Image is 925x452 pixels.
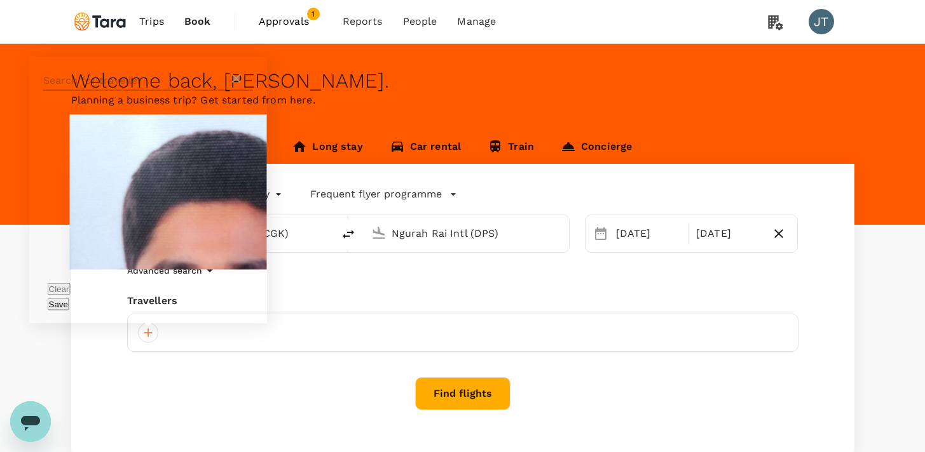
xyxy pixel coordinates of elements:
span: Trips [139,14,164,29]
button: delete [333,219,364,249]
button: Frequent flyer programme [310,187,457,202]
div: [DATE] [611,221,685,246]
iframe: Button to launch messaging window [10,401,51,442]
button: Open [324,232,327,234]
div: [DATE] [691,221,765,246]
span: People [403,14,437,29]
input: Search for traveller [43,70,229,91]
button: Save [48,298,69,310]
a: Concierge [547,133,645,164]
div: Welcome back , [PERSON_NAME] . [71,69,854,93]
p: Planning a business trip? Get started from here. [71,93,854,108]
span: Approvals [259,14,322,29]
a: Long stay [278,133,376,164]
span: Book [184,14,211,29]
button: Clear [48,283,71,295]
a: Car rental [376,133,475,164]
div: Travellers [127,293,798,309]
span: Reports [343,14,383,29]
button: Find flights [415,377,510,410]
input: Going to [392,223,542,243]
span: 1 [307,8,320,20]
img: Tara Climate Ltd [71,8,130,36]
a: Train [474,133,547,164]
span: Manage [457,14,496,29]
p: Frequent flyer programme [310,187,442,202]
button: Open [560,232,563,234]
div: JT [809,9,834,34]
